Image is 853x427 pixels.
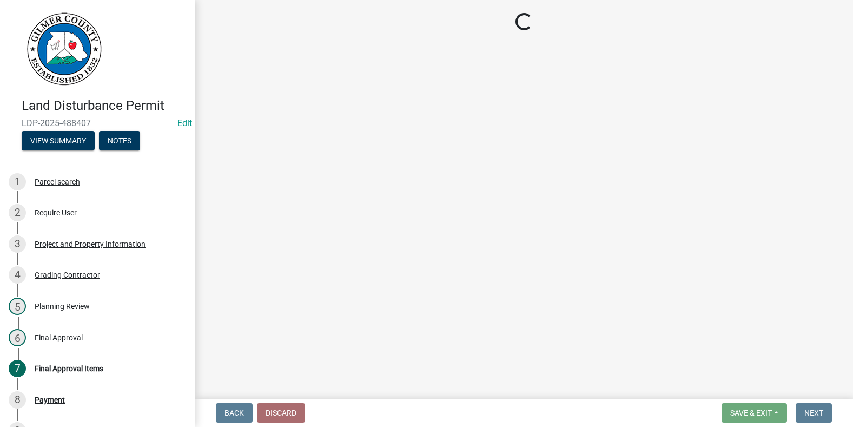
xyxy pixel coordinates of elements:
[177,118,192,128] wm-modal-confirm: Edit Application Number
[722,403,787,423] button: Save & Exit
[35,178,80,186] div: Parcel search
[9,173,26,190] div: 1
[35,396,65,404] div: Payment
[9,329,26,346] div: 6
[35,303,90,310] div: Planning Review
[22,131,95,150] button: View Summary
[216,403,253,423] button: Back
[9,298,26,315] div: 5
[224,409,244,417] span: Back
[9,360,26,377] div: 7
[35,209,77,216] div: Require User
[35,240,146,248] div: Project and Property Information
[730,409,772,417] span: Save & Exit
[177,118,192,128] a: Edit
[9,204,26,221] div: 2
[22,137,95,146] wm-modal-confirm: Summary
[9,391,26,409] div: 8
[35,334,83,341] div: Final Approval
[9,266,26,284] div: 4
[804,409,823,417] span: Next
[257,403,305,423] button: Discard
[99,137,140,146] wm-modal-confirm: Notes
[22,11,103,87] img: Gilmer County, Georgia
[9,235,26,253] div: 3
[35,365,103,372] div: Final Approval Items
[35,271,100,279] div: Grading Contractor
[22,98,186,114] h4: Land Disturbance Permit
[99,131,140,150] button: Notes
[796,403,832,423] button: Next
[22,118,173,128] span: LDP-2025-488407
